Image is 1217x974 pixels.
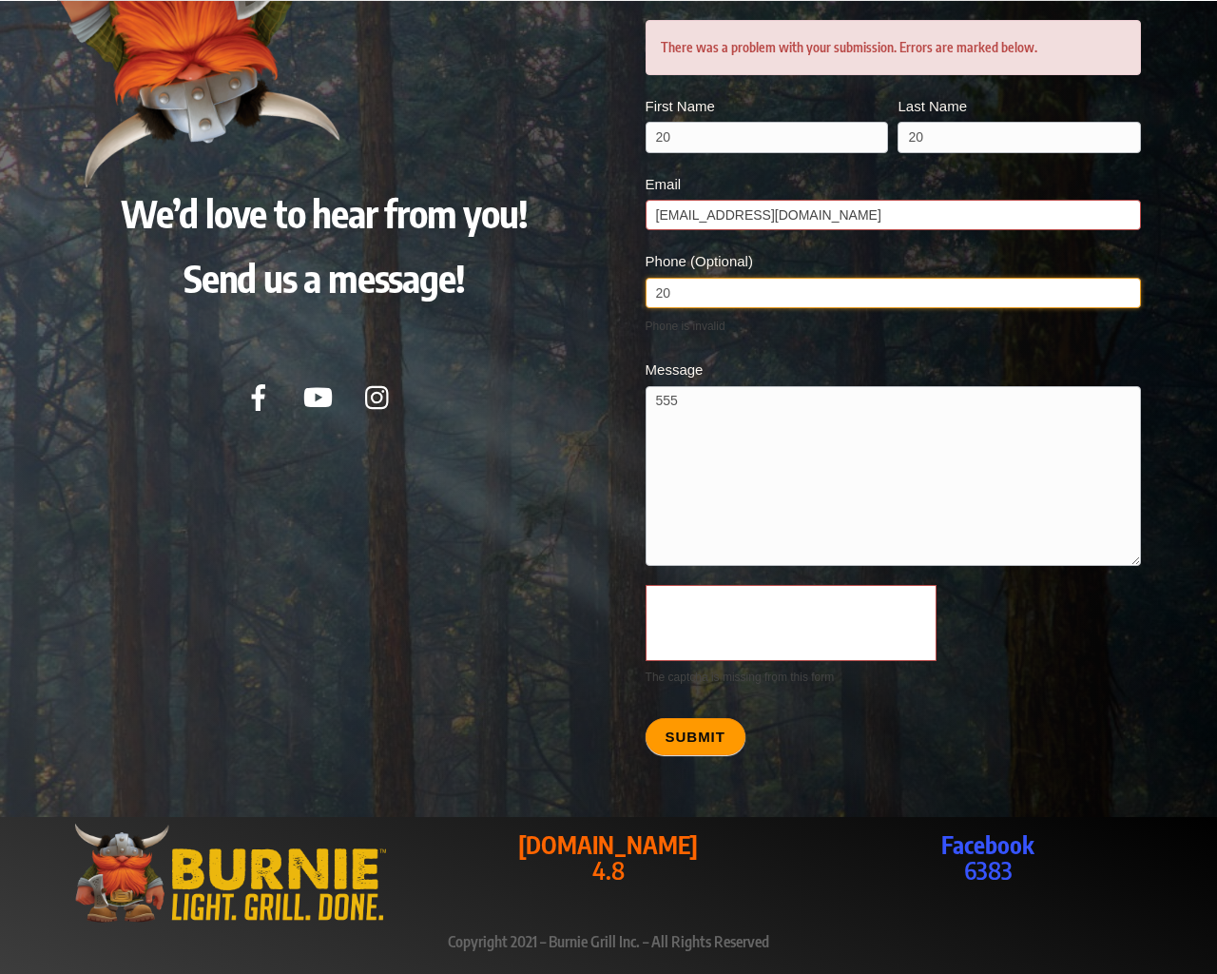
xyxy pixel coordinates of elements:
[941,829,1034,860] strong: Facebook
[57,817,401,929] img: burniegrill.com-logo-high-res-2020110_500px
[646,94,889,122] label: First Name
[436,832,781,883] a: [DOMAIN_NAME]4.8
[236,386,288,405] a: facebook
[121,189,528,237] span: We’d love to hear from you!
[57,929,1160,954] p: Copyright 2021 – Burnie Grill Inc. – All Rights Reserved
[646,314,1141,339] div: Phone is invalid
[646,718,745,755] button: Submit
[646,358,1141,385] label: Message
[356,386,408,405] a: instagram
[646,172,1141,200] label: Email
[646,585,937,661] iframe: reCAPTCHA
[816,832,1160,883] p: 6383
[518,829,698,860] strong: [DOMAIN_NAME]
[184,254,464,302] span: Send us a message!
[57,1,342,191] img: Burnie Grill – 2021 – Get More Burnie 2.1
[898,94,1141,122] label: Last Name
[816,832,1160,883] a: Facebook6383
[436,832,781,883] p: 4.8
[646,20,1141,75] div: There was a problem with your submission. Errors are marked below.
[646,386,1141,566] textarea: 555
[296,386,348,405] a: youtube
[646,249,1141,277] label: Phone (Optional)
[646,665,1141,690] div: The captcha is missing from this form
